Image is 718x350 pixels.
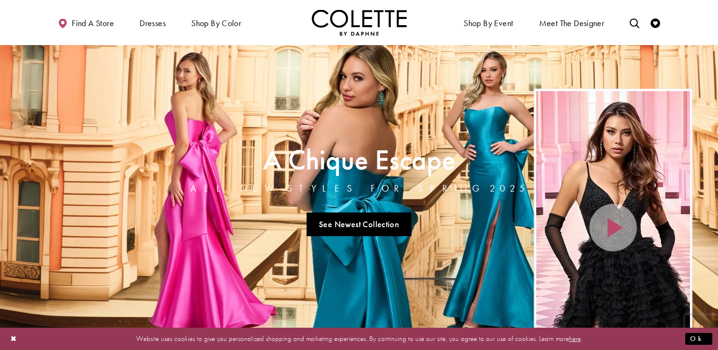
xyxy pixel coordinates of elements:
a: Meet the designer [537,9,607,36]
img: Colette by Daphne [312,9,407,36]
button: Close Dialog [6,331,22,347]
span: Shop by color [189,9,243,36]
span: Shop By Event [461,9,515,36]
ul: Slider Links [187,209,531,240]
span: Meet the designer [539,18,605,28]
button: Submit Dialog [685,333,712,345]
p: Website uses cookies to give you personalized shopping and marketing experiences. By continuing t... [68,332,650,345]
span: Dresses [140,18,166,28]
a: Visit Home Page [312,9,407,36]
a: Toggle search [627,9,642,36]
a: Check Wishlist [648,9,662,36]
a: See Newest Collection A Chique Escape All New Styles For Spring 2025 [307,212,412,236]
a: here [569,334,581,343]
span: Shop by color [191,18,241,28]
span: Find a store [72,18,114,28]
span: Shop By Event [464,18,513,28]
a: Find a store [56,9,116,36]
span: Dresses [137,9,168,36]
